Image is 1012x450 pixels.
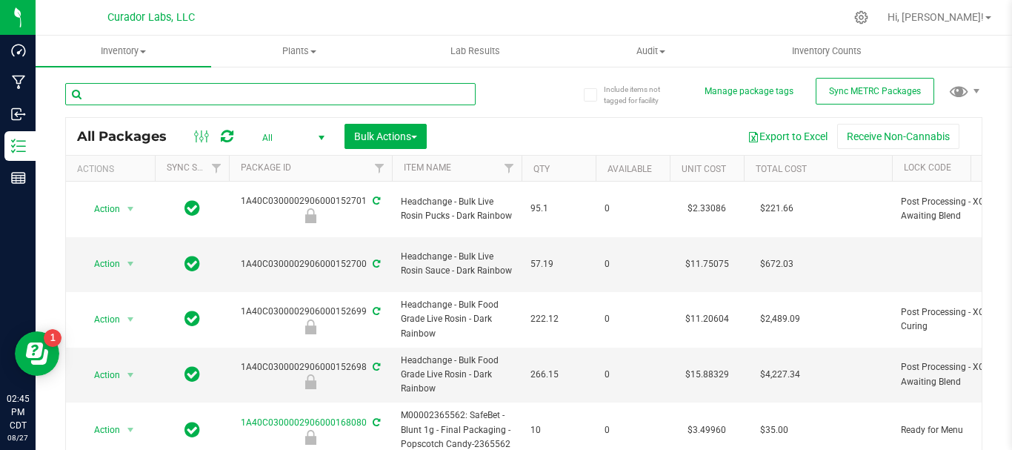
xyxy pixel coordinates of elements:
[227,374,394,389] div: Post Processing - XO - Awaiting Blend
[184,308,200,329] span: In Sync
[530,423,587,437] span: 10
[753,364,808,386] span: $4,227.34
[670,292,744,348] td: $11.20604
[370,362,380,372] span: Sync from Compliance System
[241,162,291,173] a: Package ID
[401,250,513,278] span: Headchange - Bulk Live Rosin Sauce - Dark Rainbow
[753,254,801,275] span: $672.03
[81,420,121,440] span: Action
[756,164,807,174] a: Total Cost
[77,128,182,145] span: All Packages
[753,308,808,330] span: $2,489.09
[401,298,513,341] span: Headchange - Bulk Food Grade Live Rosin - Dark Rainbow
[107,11,195,24] span: Curador Labs, LLC
[227,257,394,271] div: 1A40C0300002906000152700
[533,164,550,174] a: Qty
[241,417,367,428] a: 1A40C0300002906000168080
[816,78,934,105] button: Sync METRC Packages
[121,420,140,440] span: select
[607,164,652,174] a: Available
[564,44,738,58] span: Audit
[11,171,26,185] inline-svg: Reports
[227,208,394,223] div: Post Processing - XO - Awaiting Blend
[36,44,211,58] span: Inventory
[11,139,26,153] inline-svg: Inventory
[670,237,744,293] td: $11.75075
[227,320,394,334] div: Post Processing - XO - Curing
[184,198,200,219] span: In Sync
[530,257,587,271] span: 57.19
[11,75,26,90] inline-svg: Manufacturing
[772,44,882,58] span: Inventory Counts
[167,162,224,173] a: Sync Status
[65,83,476,105] input: Search Package ID, Item Name, SKU, Lot or Part Number...
[401,195,513,223] span: Headchange - Bulk Live Rosin Pucks - Dark Rainbow
[605,312,661,326] span: 0
[15,331,59,376] iframe: Resource center
[705,85,793,98] button: Manage package tags
[184,364,200,385] span: In Sync
[605,423,661,437] span: 0
[753,198,801,219] span: $221.66
[888,11,984,23] span: Hi, [PERSON_NAME]!
[563,36,739,67] a: Audit
[354,130,417,142] span: Bulk Actions
[901,195,994,223] span: Post Processing - XO - Awaiting Blend
[901,423,994,437] span: Ready for Menu
[829,86,921,96] span: Sync METRC Packages
[605,257,661,271] span: 0
[81,309,121,330] span: Action
[204,156,229,181] a: Filter
[44,329,61,347] iframe: Resource center unread badge
[404,162,451,173] a: Item Name
[211,36,387,67] a: Plants
[212,44,386,58] span: Plants
[401,354,513,397] span: Headchange - Bulk Food Grade Live Rosin - Dark Rainbow
[370,417,380,428] span: Sync from Compliance System
[184,254,200,274] span: In Sync
[901,360,994,388] span: Post Processing - XO - Awaiting Blend
[682,164,726,174] a: Unit Cost
[530,312,587,326] span: 222.12
[121,199,140,219] span: select
[837,124,959,149] button: Receive Non-Cannabis
[11,107,26,122] inline-svg: Inbound
[81,254,121,274] span: Action
[605,368,661,382] span: 0
[530,368,587,382] span: 266.15
[121,365,140,386] span: select
[739,36,914,67] a: Inventory Counts
[7,392,29,432] p: 02:45 PM CDT
[227,430,394,445] div: Ready for Menu
[81,199,121,219] span: Action
[738,124,837,149] button: Export to Excel
[605,202,661,216] span: 0
[430,44,520,58] span: Lab Results
[904,162,951,173] a: Lock Code
[370,196,380,206] span: Sync from Compliance System
[227,305,394,334] div: 1A40C0300002906000152699
[81,365,121,386] span: Action
[497,156,522,181] a: Filter
[121,309,140,330] span: select
[36,36,211,67] a: Inventory
[184,420,200,440] span: In Sync
[227,360,394,389] div: 1A40C0300002906000152698
[370,306,380,317] span: Sync from Compliance System
[77,164,149,174] div: Actions
[852,10,870,24] div: Manage settings
[7,432,29,443] p: 08/27
[670,348,744,403] td: $15.88329
[901,305,994,334] span: Post Processing - XO - Curing
[227,194,394,223] div: 1A40C0300002906000152701
[121,254,140,274] span: select
[387,36,562,67] a: Lab Results
[670,182,744,237] td: $2.33086
[367,156,392,181] a: Filter
[370,259,380,269] span: Sync from Compliance System
[604,84,678,106] span: Include items not tagged for facility
[530,202,587,216] span: 95.1
[344,124,427,149] button: Bulk Actions
[753,420,796,441] span: $35.00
